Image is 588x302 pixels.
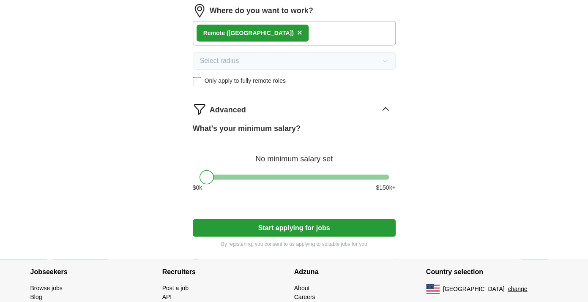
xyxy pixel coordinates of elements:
[193,77,201,85] input: Only apply to fully remote roles
[210,104,246,116] span: Advanced
[193,4,206,17] img: location.png
[193,144,396,164] div: No minimum salary set
[162,293,172,300] a: API
[426,283,440,294] img: US flag
[200,56,239,66] span: Select radius
[193,102,206,116] img: filter
[508,284,527,293] button: change
[426,260,558,283] h4: Country selection
[193,219,396,237] button: Start applying for jobs
[205,76,286,85] span: Only apply to fully remote roles
[30,293,42,300] a: Blog
[443,284,505,293] span: [GEOGRAPHIC_DATA]
[30,284,63,291] a: Browse jobs
[162,284,189,291] a: Post a job
[376,183,395,192] span: $ 150 k+
[193,183,202,192] span: $ 0 k
[294,284,310,291] a: About
[297,28,302,37] span: ×
[297,27,302,39] button: ×
[193,122,301,134] label: What's your minimum salary?
[210,5,313,16] label: Where do you want to work?
[294,293,315,300] a: Careers
[193,52,396,70] button: Select radius
[203,29,294,38] div: Remote ([GEOGRAPHIC_DATA])
[193,240,396,248] p: By registering, you consent to us applying to suitable jobs for you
